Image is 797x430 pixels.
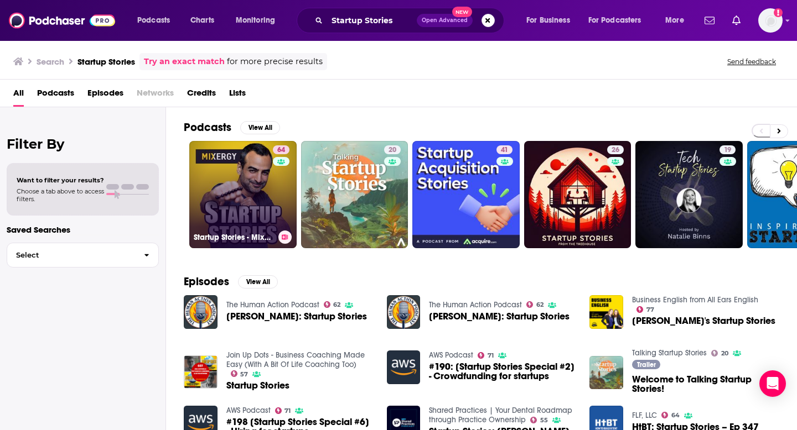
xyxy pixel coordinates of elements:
[429,312,570,321] span: [PERSON_NAME]: Startup Stories
[588,13,641,28] span: For Podcasters
[387,295,421,329] img: Steven Phelan: Startup Stories
[720,145,736,154] a: 19
[721,351,728,356] span: 20
[240,121,280,134] button: View All
[227,55,323,68] span: for more precise results
[7,136,159,152] h2: Filter By
[724,145,731,156] span: 19
[137,84,174,107] span: Networks
[37,56,64,67] h3: Search
[412,141,520,248] a: 41
[327,12,417,29] input: Search podcasts, credits, & more...
[635,141,743,248] a: 19
[387,350,421,384] img: #190: [Startup Stories Special #2] - Crowdfunding for startups
[37,84,74,107] a: Podcasts
[130,12,184,29] button: open menu
[9,10,115,31] img: Podchaser - Follow, Share and Rate Podcasts
[184,275,229,289] h2: Episodes
[581,12,658,29] button: open menu
[646,307,654,312] span: 77
[144,55,225,68] a: Try an exact match
[632,295,758,305] a: Business English from All Ears English
[240,372,248,377] span: 57
[183,12,221,29] a: Charts
[530,417,548,423] a: 55
[632,316,775,326] a: Michelle's Startup Stories
[429,350,473,360] a: AWS Podcast
[536,302,544,307] span: 62
[190,13,214,28] span: Charts
[226,312,367,321] a: Steven Phelan: Startup Stories
[7,251,135,259] span: Select
[589,356,623,390] img: Welcome to Talking Startup Stories!
[384,145,401,154] a: 20
[501,145,508,156] span: 41
[636,306,654,313] a: 77
[17,187,104,203] span: Choose a tab above to access filters.
[226,350,365,369] a: Join Up Dots - Business Coaching Made Easy (With A Bit Of Life Coaching Too)
[758,8,783,33] button: Show profile menu
[429,362,576,381] a: #190: [Startup Stories Special #2] - Crowdfunding for startups
[632,316,775,326] span: [PERSON_NAME]'s Startup Stories
[540,418,548,423] span: 55
[452,7,472,17] span: New
[671,413,680,418] span: 64
[184,295,218,329] img: Steven Phelan: Startup Stories
[632,411,657,420] a: FLF, LLC
[389,145,396,156] span: 20
[87,84,123,107] a: Episodes
[637,361,656,368] span: Trailer
[236,13,275,28] span: Monitoring
[429,312,570,321] a: Steven Phelan: Startup Stories
[658,12,698,29] button: open menu
[184,120,231,134] h2: Podcasts
[524,141,632,248] a: 26
[231,370,249,377] a: 57
[526,301,544,308] a: 62
[228,12,289,29] button: open menu
[184,120,280,134] a: PodcastsView All
[77,56,135,67] h3: Startup Stories
[700,11,719,30] a: Show notifications dropdown
[632,348,707,358] a: Talking Startup Stories
[273,145,289,154] a: 64
[496,145,513,154] a: 41
[238,275,278,289] button: View All
[632,375,779,394] a: Welcome to Talking Startup Stories!
[7,224,159,235] p: Saved Searches
[226,300,319,310] a: The Human Action Podcast
[229,84,246,107] span: Lists
[488,353,494,358] span: 71
[17,176,104,184] span: Want to filter your results?
[13,84,24,107] a: All
[711,350,728,356] a: 20
[184,355,218,389] img: Startup Stories
[758,8,783,33] img: User Profile
[728,11,745,30] a: Show notifications dropdown
[277,145,285,156] span: 64
[478,352,494,359] a: 71
[665,13,684,28] span: More
[226,381,289,390] a: Startup Stories
[226,406,271,415] a: AWS Podcast
[184,275,278,289] a: EpisodesView All
[333,302,340,307] span: 62
[429,300,522,310] a: The Human Action Podcast
[612,145,619,156] span: 26
[187,84,216,107] a: Credits
[7,243,159,268] button: Select
[189,141,297,248] a: 64Startup Stories - Mixergy
[137,13,170,28] span: Podcasts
